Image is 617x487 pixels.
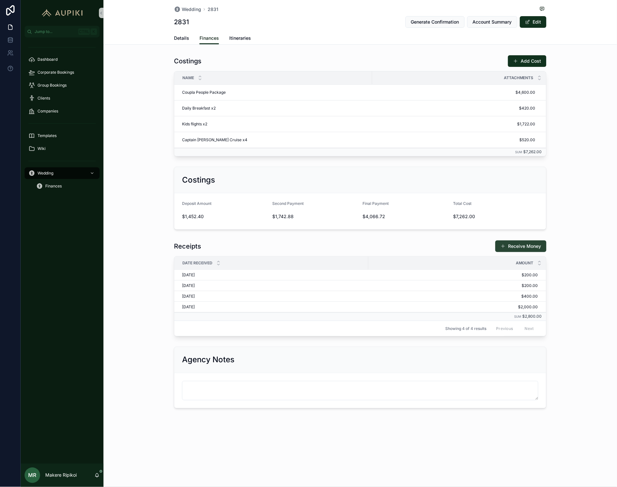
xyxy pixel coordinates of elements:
[182,6,201,13] span: Wedding
[369,272,538,278] a: $200.00
[25,67,100,78] a: Corporate Bookings
[182,90,368,95] a: Coupla People Package
[524,149,542,154] span: $7,262.00
[25,54,100,65] a: Dashboard
[208,6,218,13] a: 2831
[174,32,189,45] a: Details
[375,90,536,95] span: $4,600.00
[363,213,448,220] span: $4,066.72
[520,16,547,28] button: Edit
[182,304,364,310] a: [DATE]
[373,103,538,113] a: $420.00
[229,32,251,45] a: Itineraries
[182,122,207,127] span: Kids flights x2
[182,283,195,288] span: [DATE]
[182,213,267,220] span: $1,452.40
[45,184,62,189] span: Finances
[182,294,364,299] a: [DATE]
[25,143,100,154] a: Wiki
[91,29,96,34] span: K
[182,355,234,365] h2: Agency Notes
[21,37,103,200] div: scrollable content
[373,135,538,145] a: $520.00
[406,16,465,28] button: Generate Confirmation
[25,105,100,117] a: Companies
[200,32,219,45] a: Finances
[508,55,547,67] button: Add Cost
[38,171,53,176] span: Wedding
[453,201,472,206] span: Total Cost
[369,283,538,288] a: $200.00
[473,19,512,25] span: Account Summary
[495,240,547,252] button: Receive Money
[25,26,100,37] button: Jump to...CtrlK
[369,294,538,299] a: $400.00
[182,272,195,278] span: [DATE]
[445,326,486,331] span: Showing 4 of 4 results
[453,213,539,220] span: $7,262.00
[273,201,304,206] span: Second Payment
[375,122,536,127] span: $1,722.00
[467,16,517,28] button: Account Summary
[182,90,226,95] span: Coupla People Package
[174,17,189,26] h1: 2831
[38,146,46,151] span: Wiki
[523,314,542,319] span: $2,800.00
[200,35,219,41] span: Finances
[25,79,100,91] a: Group Bookings
[182,137,247,143] span: Captain [PERSON_NAME] Cruise x4
[182,106,216,111] span: Daily Breakfast x2
[182,106,368,111] a: Daily Breakfast x2
[273,213,358,220] span: $1,742.88
[182,304,195,310] span: [DATE]
[182,75,194,80] span: Name
[38,57,58,62] span: Dashboard
[182,294,195,299] span: [DATE]
[411,19,459,25] span: Generate Confirmation
[182,122,368,127] a: Kids flights x2
[182,283,364,288] a: [DATE]
[514,315,521,318] small: Sum
[174,35,189,41] span: Details
[182,175,215,185] h2: Costings
[504,75,534,80] span: Attachments
[78,28,90,35] span: Ctrl
[516,260,534,266] span: Amount
[373,87,538,98] a: $4,600.00
[363,201,389,206] span: Final Payment
[375,137,536,143] span: $520.00
[373,119,538,129] a: $1,722.00
[375,106,536,111] span: $420.00
[45,472,77,479] p: Makere Ripikoi
[25,130,100,142] a: Templates
[182,137,368,143] a: Captain [PERSON_NAME] Cruise x4
[369,304,538,310] a: $2,000.00
[25,167,100,179] a: Wedding
[38,83,67,88] span: Group Bookings
[174,242,201,251] h1: Receipts
[229,35,251,41] span: Itineraries
[182,272,364,278] a: [DATE]
[515,150,522,154] small: Sum
[25,92,100,104] a: Clients
[38,70,74,75] span: Corporate Bookings
[28,471,37,479] span: MR
[174,57,201,66] h1: Costings
[38,96,50,101] span: Clients
[32,180,100,192] a: Finances
[39,8,86,18] img: App logo
[38,133,57,138] span: Templates
[182,201,211,206] span: Deposit Amount
[38,109,58,114] span: Companies
[174,6,201,13] a: Wedding
[35,29,76,34] span: Jump to...
[182,260,212,266] span: Date Received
